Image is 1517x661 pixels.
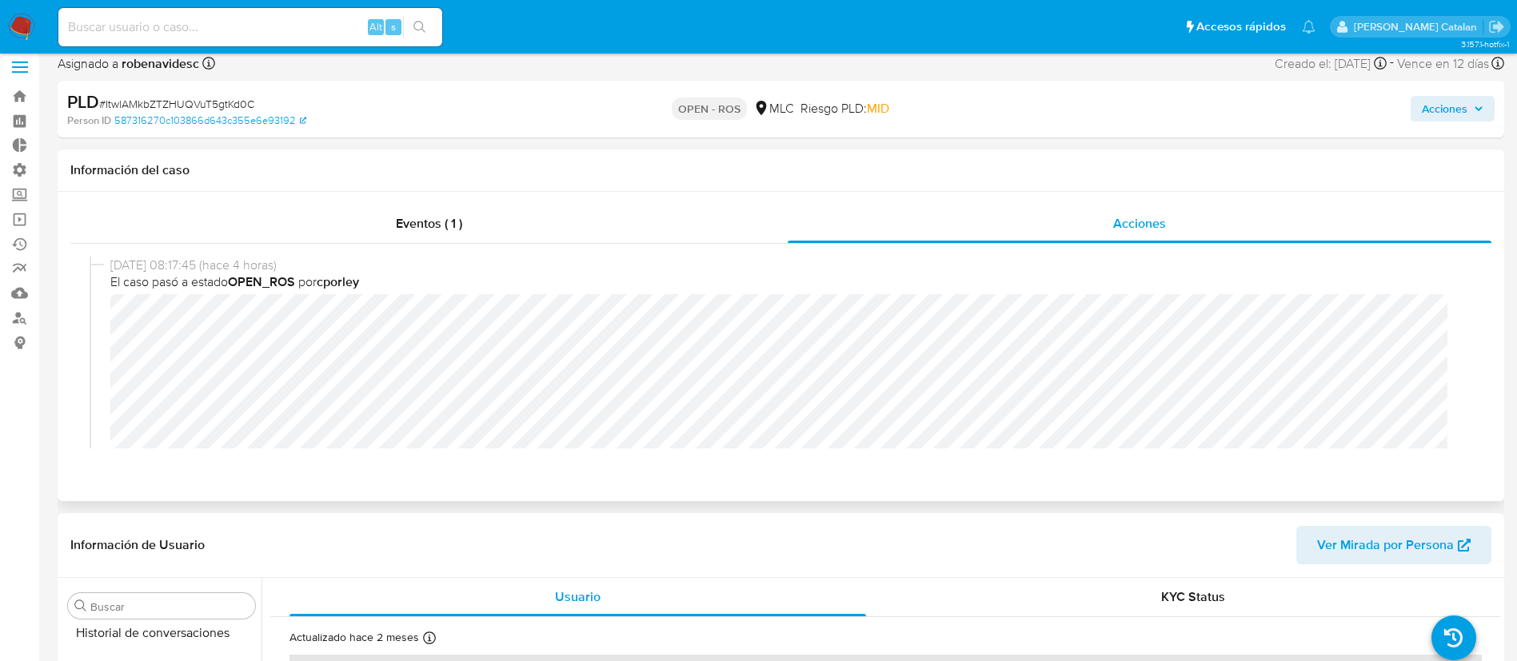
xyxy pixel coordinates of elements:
[67,89,99,114] b: PLD
[1317,526,1454,564] span: Ver Mirada por Persona
[62,614,261,652] button: Historial de conversaciones
[67,113,111,128] b: Person ID
[90,599,249,614] input: Buscar
[114,113,306,128] a: 587316270c103866d643c355e6e93192
[1161,587,1225,606] span: KYC Status
[1275,53,1387,74] div: Creado el: [DATE]
[99,96,254,112] span: # ItwlAMkbZTZHUQVuT5gtKd0C
[58,17,442,38] input: Buscar usuario o caso...
[1196,18,1286,35] span: Accesos rápidos
[753,100,794,117] div: MLC
[74,599,87,612] button: Buscar
[1296,526,1491,564] button: Ver Mirada por Persona
[58,55,199,73] span: Asignado a
[70,162,1491,178] h1: Información del caso
[396,214,462,233] span: Eventos ( 1 )
[1422,96,1467,121] span: Acciones
[800,100,889,117] span: Riesgo PLD:
[1488,18,1505,35] a: Salir
[391,19,396,34] span: s
[1411,96,1495,121] button: Acciones
[110,257,1466,274] span: [DATE] 08:17:45 (hace 4 horas)
[110,273,1466,291] span: El caso pasó a estado por
[317,273,359,291] b: cporley
[672,98,747,120] p: OPEN - ROS
[403,16,436,38] button: search-icon
[70,537,205,553] h1: Información de Usuario
[369,19,382,34] span: Alt
[1302,20,1315,34] a: Notificaciones
[118,54,199,73] b: robenavidesc
[555,587,601,606] span: Usuario
[867,99,889,117] span: MID
[1397,55,1489,73] span: Vence en 12 días
[1390,53,1394,74] span: -
[1113,214,1166,233] span: Acciones
[228,273,295,291] b: OPEN_ROS
[1354,19,1483,34] p: rociodaniela.benavidescatalan@mercadolibre.cl
[289,630,419,645] p: Actualizado hace 2 meses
